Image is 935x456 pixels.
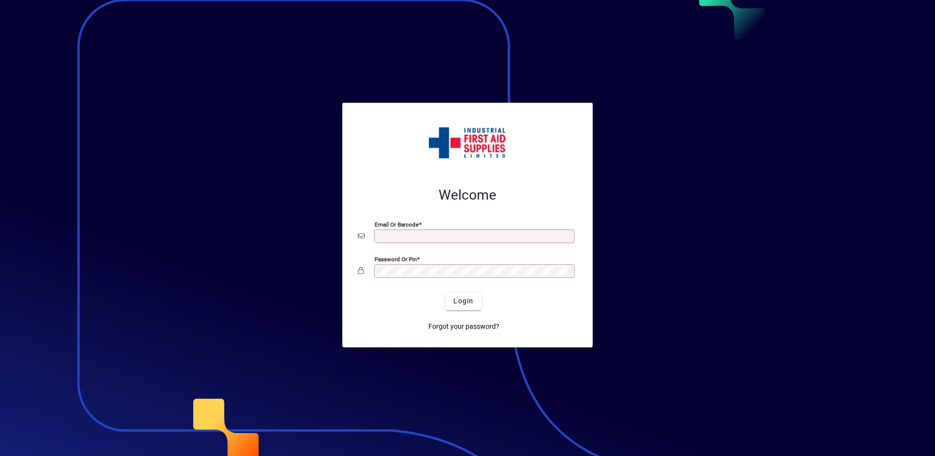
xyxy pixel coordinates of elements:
mat-label: Password or Pin [375,255,417,262]
h2: Welcome [358,187,577,204]
button: Login [445,293,481,310]
span: Login [453,296,473,306]
span: Forgot your password? [428,321,499,332]
a: Forgot your password? [424,318,503,336]
mat-label: Email or Barcode [375,221,419,228]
